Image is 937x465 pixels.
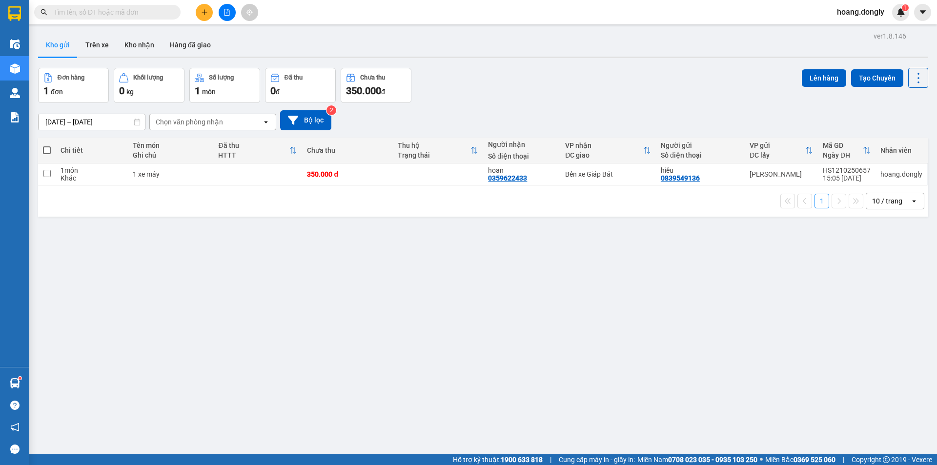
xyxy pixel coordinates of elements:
[189,68,260,103] button: Số lượng1món
[661,142,740,149] div: Người gửi
[565,151,643,159] div: ĐC giao
[133,142,208,149] div: Tên món
[750,151,805,159] div: ĐC lấy
[829,6,892,18] span: hoang.dongly
[902,4,909,11] sup: 1
[43,85,49,97] span: 1
[745,138,818,163] th: Toggle SortBy
[38,33,78,57] button: Kho gửi
[661,166,740,174] div: hiếu
[823,174,871,182] div: 15:05 [DATE]
[802,69,846,87] button: Lên hàng
[246,9,253,16] span: aim
[61,174,123,182] div: Khác
[750,142,805,149] div: VP gửi
[760,458,763,462] span: ⚪️
[61,166,123,174] div: 1 món
[195,85,200,97] span: 1
[285,74,303,81] div: Đã thu
[794,456,835,464] strong: 0369 525 060
[488,141,555,148] div: Người nhận
[326,105,336,115] sup: 2
[661,174,700,182] div: 0839549136
[488,152,555,160] div: Số điện thoại
[668,456,757,464] strong: 0708 023 035 - 0935 103 250
[872,196,902,206] div: 10 / trang
[398,151,470,159] div: Trạng thái
[346,85,381,97] span: 350.000
[488,166,555,174] div: hoan
[560,138,656,163] th: Toggle SortBy
[10,88,20,98] img: warehouse-icon
[213,138,302,163] th: Toggle SortBy
[818,138,876,163] th: Toggle SortBy
[765,454,835,465] span: Miền Bắc
[307,146,387,154] div: Chưa thu
[51,88,63,96] span: đơn
[903,4,907,11] span: 1
[360,74,385,81] div: Chưa thu
[117,33,162,57] button: Kho nhận
[823,142,863,149] div: Mã GD
[559,454,635,465] span: Cung cấp máy in - giấy in:
[162,33,219,57] button: Hàng đã giao
[219,4,236,21] button: file-add
[218,151,289,159] div: HTTT
[896,8,905,17] img: icon-new-feature
[10,39,20,49] img: warehouse-icon
[224,9,230,16] span: file-add
[19,377,21,380] sup: 1
[133,74,163,81] div: Khối lượng
[262,118,270,126] svg: open
[133,170,208,178] div: 1 xe máy
[58,74,84,81] div: Đơn hàng
[196,4,213,21] button: plus
[565,170,651,178] div: Bến xe Giáp Bát
[823,166,871,174] div: HS1210250657
[880,170,922,178] div: hoang.dongly
[501,456,543,464] strong: 1900 633 818
[661,151,740,159] div: Số điện thoại
[10,63,20,74] img: warehouse-icon
[750,170,813,178] div: [PERSON_NAME]
[637,454,757,465] span: Miền Nam
[126,88,134,96] span: kg
[280,110,331,130] button: Bộ lọc
[10,112,20,122] img: solution-icon
[488,174,527,182] div: 0359622433
[133,151,208,159] div: Ghi chú
[10,378,20,388] img: warehouse-icon
[156,117,223,127] div: Chọn văn phòng nhận
[341,68,411,103] button: Chưa thu350.000đ
[61,146,123,154] div: Chi tiết
[815,194,829,208] button: 1
[565,142,643,149] div: VP nhận
[201,9,208,16] span: plus
[453,454,543,465] span: Hỗ trợ kỹ thuật:
[54,7,169,18] input: Tìm tên, số ĐT hoặc mã đơn
[209,74,234,81] div: Số lượng
[218,142,289,149] div: Đã thu
[10,445,20,454] span: message
[78,33,117,57] button: Trên xe
[39,114,145,130] input: Select a date range.
[119,85,124,97] span: 0
[918,8,927,17] span: caret-down
[8,6,21,21] img: logo-vxr
[823,151,863,159] div: Ngày ĐH
[393,138,483,163] th: Toggle SortBy
[381,88,385,96] span: đ
[851,69,903,87] button: Tạo Chuyến
[202,88,216,96] span: món
[843,454,844,465] span: |
[41,9,47,16] span: search
[914,4,931,21] button: caret-down
[910,197,918,205] svg: open
[874,31,906,41] div: ver 1.8.146
[10,423,20,432] span: notification
[270,85,276,97] span: 0
[307,170,387,178] div: 350.000 đ
[398,142,470,149] div: Thu hộ
[241,4,258,21] button: aim
[114,68,184,103] button: Khối lượng0kg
